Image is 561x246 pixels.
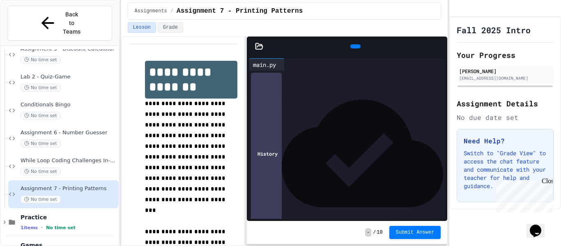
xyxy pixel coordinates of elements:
[459,75,551,81] div: [EMAIL_ADDRESS][DOMAIN_NAME]
[177,6,303,16] span: Assignment 7 - Printing Patterns
[527,213,553,238] iframe: chat widget
[396,229,435,236] span: Submit Answer
[249,60,280,69] div: main.py
[251,73,282,234] div: History
[493,177,553,212] iframe: chat widget
[21,157,117,164] span: While Loop Coding Challenges In-Class
[170,8,173,14] span: /
[457,98,554,109] h2: Assignment Details
[3,3,57,52] div: Chat with us now!Close
[249,58,285,71] div: main.py
[464,149,547,190] p: Switch to "Grade View" to access the chat feature and communicate with your teacher for help and ...
[21,112,61,120] span: No time set
[21,84,61,92] span: No time set
[21,195,61,203] span: No time set
[21,74,117,80] span: Lab 2 - Quiz-Game
[128,22,156,33] button: Lesson
[21,225,38,230] span: 1 items
[464,136,547,146] h3: Need Help?
[7,6,112,41] button: Back to Teams
[21,140,61,147] span: No time set
[457,24,531,36] h1: Fall 2025 Intro
[21,214,117,221] span: Practice
[365,228,371,237] span: -
[21,56,61,64] span: No time set
[457,113,554,122] div: No due date set
[377,229,382,236] span: 10
[46,225,76,230] span: No time set
[21,185,117,192] span: Assignment 7 - Printing Patterns
[389,226,441,239] button: Submit Answer
[21,168,61,175] span: No time set
[62,10,81,36] span: Back to Teams
[21,101,117,108] span: Conditionals Bingo
[41,224,43,231] span: •
[459,67,551,75] div: [PERSON_NAME]
[457,49,554,61] h2: Your Progress
[21,46,117,53] span: Assignment 5 - Discount Calculator
[21,129,117,136] span: Assignment 6 - Number Guesser
[158,22,183,33] button: Grade
[373,229,376,236] span: /
[135,8,167,14] span: Assignments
